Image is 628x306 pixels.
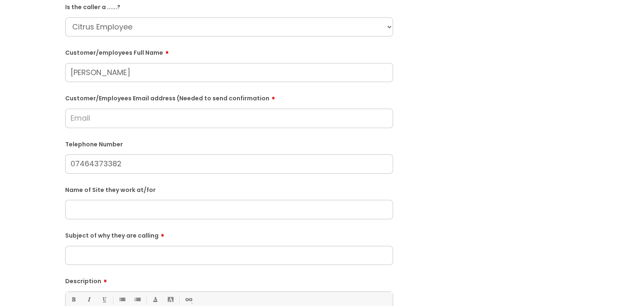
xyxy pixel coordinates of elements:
[117,294,127,305] a: • Unordered List (Ctrl-Shift-7)
[65,185,393,194] label: Name of Site they work at/for
[65,229,393,239] label: Subject of why they are calling
[65,275,393,285] label: Description
[83,294,94,305] a: Italic (Ctrl-I)
[68,294,78,305] a: Bold (Ctrl-B)
[99,294,109,305] a: Underline(Ctrl-U)
[65,139,393,148] label: Telephone Number
[65,2,393,11] label: Is the caller a ......?
[65,92,393,102] label: Customer/Employees Email address (Needed to send confirmation
[65,46,393,56] label: Customer/employees Full Name
[183,294,193,305] a: Link
[165,294,176,305] a: Back Color
[132,294,142,305] a: 1. Ordered List (Ctrl-Shift-8)
[150,294,160,305] a: Font Color
[65,109,393,128] input: Email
